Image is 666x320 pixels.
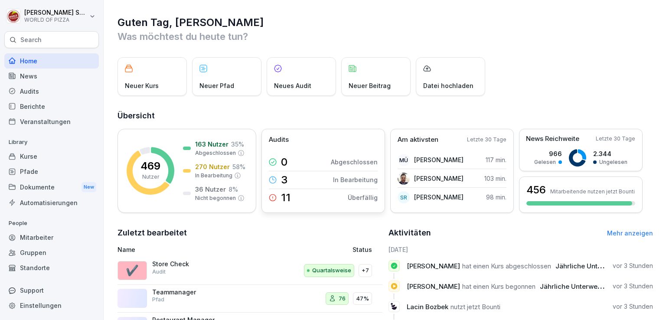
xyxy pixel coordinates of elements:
a: Pfade [4,164,99,179]
p: [PERSON_NAME] [414,174,464,183]
span: hat einen Kurs abgeschlossen [462,262,551,270]
a: Audits [4,84,99,99]
div: New [82,182,96,192]
p: People [4,216,99,230]
span: hat einen Kurs begonnen [462,282,535,291]
a: Kurse [4,149,99,164]
p: 8 % [229,185,238,194]
p: In Bearbeitung [333,175,378,184]
a: Home [4,53,99,69]
a: Mehr anzeigen [607,229,653,237]
p: ✔️ [126,263,139,278]
p: Library [4,135,99,149]
p: 3 [281,175,287,185]
p: News Reichweite [526,134,579,144]
p: Neuer Kurs [125,81,159,90]
span: nutzt jetzt Bounti [451,303,500,311]
p: Am aktivsten [398,135,438,145]
p: 98 min. [486,193,506,202]
div: Dokumente [4,179,99,195]
a: News [4,69,99,84]
p: Abgeschlossen [195,149,236,157]
p: In Bearbeitung [195,172,232,180]
p: [PERSON_NAME] [414,193,464,202]
p: 270 Nutzer [195,162,230,171]
p: Status [353,245,372,254]
h2: Aktivitäten [388,227,431,239]
a: Automatisierungen [4,195,99,210]
div: Support [4,283,99,298]
p: Letzte 30 Tage [467,136,506,144]
p: Abgeschlossen [331,157,378,167]
p: 103 min. [484,174,506,183]
p: Nicht begonnen [195,194,236,202]
p: Überfällig [348,193,378,202]
p: [PERSON_NAME] Seraphim [24,9,88,16]
p: Neuer Pfad [199,81,234,90]
a: Gruppen [4,245,99,260]
p: 469 [140,161,160,171]
p: 966 [534,149,562,158]
p: 47% [356,294,369,303]
h1: Guten Tag, [PERSON_NAME] [118,16,653,29]
p: Mitarbeitende nutzen jetzt Bounti [550,188,635,195]
p: 11 [281,193,291,203]
p: Neues Audit [274,81,311,90]
p: 35 % [231,140,244,149]
p: Letzte 30 Tage [596,135,635,143]
h2: Übersicht [118,110,653,122]
p: Audits [269,135,289,145]
p: vor 3 Stunden [613,282,653,291]
span: Lacin Bozbek [407,303,448,311]
p: Pfad [152,296,164,304]
p: 76 [339,294,346,303]
p: WORLD OF PIZZA [24,17,88,23]
p: Ungelesen [599,158,627,166]
p: 163 Nutzer [195,140,229,149]
a: DokumenteNew [4,179,99,195]
p: +7 [362,266,369,275]
span: [PERSON_NAME] [407,262,460,270]
p: Quartalsweise [312,266,351,275]
p: Teammanager [152,288,239,296]
p: [PERSON_NAME] [414,155,464,164]
a: Standorte [4,260,99,275]
p: Gelesen [534,158,556,166]
p: 2.344 [593,149,627,158]
p: Search [20,36,42,44]
p: Nutzer [142,173,159,181]
a: Veranstaltungen [4,114,99,129]
p: 36 Nutzer [195,185,226,194]
p: Neuer Beitrag [349,81,391,90]
p: Name [118,245,280,254]
h3: 456 [526,183,546,197]
a: Einstellungen [4,298,99,313]
p: Audit [152,268,166,276]
p: Store Check [152,260,239,268]
div: MÜ [398,154,410,166]
h2: Zuletzt bearbeitet [118,227,382,239]
p: vor 3 Stunden [613,261,653,270]
span: [PERSON_NAME] [407,282,460,291]
p: 58 % [232,162,245,171]
a: ✔️Store CheckAuditQuartalsweise+7 [118,257,382,285]
p: Was möchtest du heute tun? [118,29,653,43]
p: vor 3 Stunden [613,302,653,311]
h6: [DATE] [388,245,653,254]
p: 0 [281,157,287,167]
img: pxroc9dcawaszkpohdnirrbk.png [398,173,410,185]
a: Berichte [4,99,99,114]
p: Datei hochladen [423,81,473,90]
a: Mitarbeiter [4,230,99,245]
a: TeammanagerPfad7647% [118,285,382,313]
